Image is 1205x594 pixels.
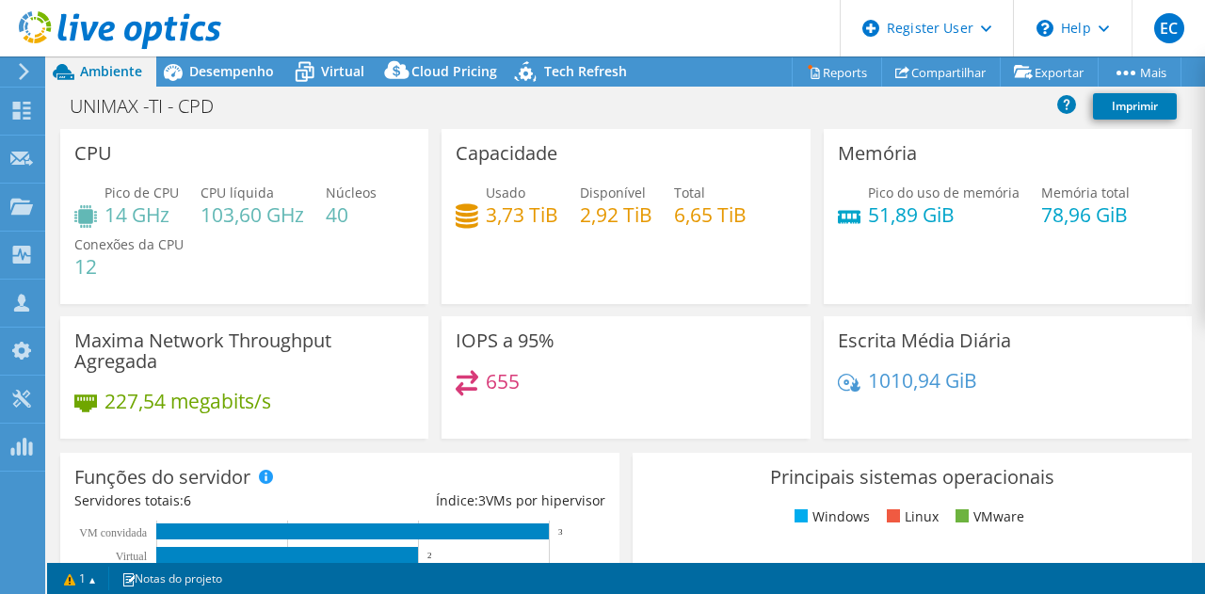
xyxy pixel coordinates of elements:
span: Ambiente [80,62,142,80]
h3: Capacidade [456,143,557,164]
span: Disponível [580,184,646,201]
span: Núcleos [326,184,377,201]
text: VM convidada [79,526,147,539]
text: Virtual [116,550,148,563]
li: Windows [790,506,870,527]
span: Virtual [321,62,364,80]
li: VMware [951,506,1024,527]
h4: 3,73 TiB [486,204,558,225]
span: Total [674,184,705,201]
h4: 6,65 TiB [674,204,747,225]
div: Índice: VMs por hipervisor [340,490,605,511]
h4: 12 [74,256,184,277]
a: Reports [792,57,882,87]
span: 6 [184,491,191,509]
li: Linux [882,506,939,527]
h1: UNIMAX -TI - CPD [61,96,243,117]
span: EC [1154,13,1184,43]
text: 2 [427,551,432,560]
svg: \n [1036,20,1053,37]
h4: 14 GHz [104,204,179,225]
h4: 655 [486,371,520,392]
span: Desempenho [189,62,274,80]
span: Memória total [1041,184,1130,201]
span: Cloud Pricing [411,62,497,80]
h4: 40 [326,204,377,225]
h3: Escrita Média Diária [838,330,1011,351]
h3: Principais sistemas operacionais [647,467,1178,488]
a: Mais [1098,57,1181,87]
span: Tech Refresh [544,62,627,80]
h4: 2,92 TiB [580,204,652,225]
h4: 227,54 megabits/s [104,391,271,411]
h3: IOPS a 95% [456,330,554,351]
span: Pico do uso de memória [868,184,1020,201]
span: Conexões da CPU [74,235,184,253]
h3: CPU [74,143,112,164]
span: 3 [478,491,486,509]
a: Compartilhar [881,57,1001,87]
h3: Memória [838,143,917,164]
span: Pico de CPU [104,184,179,201]
h4: 103,60 GHz [201,204,304,225]
span: CPU líquida [201,184,274,201]
h4: 78,96 GiB [1041,204,1130,225]
a: 1 [51,567,109,590]
a: Exportar [1000,57,1099,87]
div: Servidores totais: [74,490,340,511]
text: 3 [558,527,563,537]
a: Imprimir [1093,93,1177,120]
h4: 1010,94 GiB [868,370,977,391]
h3: Funções do servidor [74,467,250,488]
a: Notas do projeto [108,567,235,590]
h3: Maxima Network Throughput Agregada [74,330,414,372]
h4: 51,89 GiB [868,204,1020,225]
span: Usado [486,184,525,201]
